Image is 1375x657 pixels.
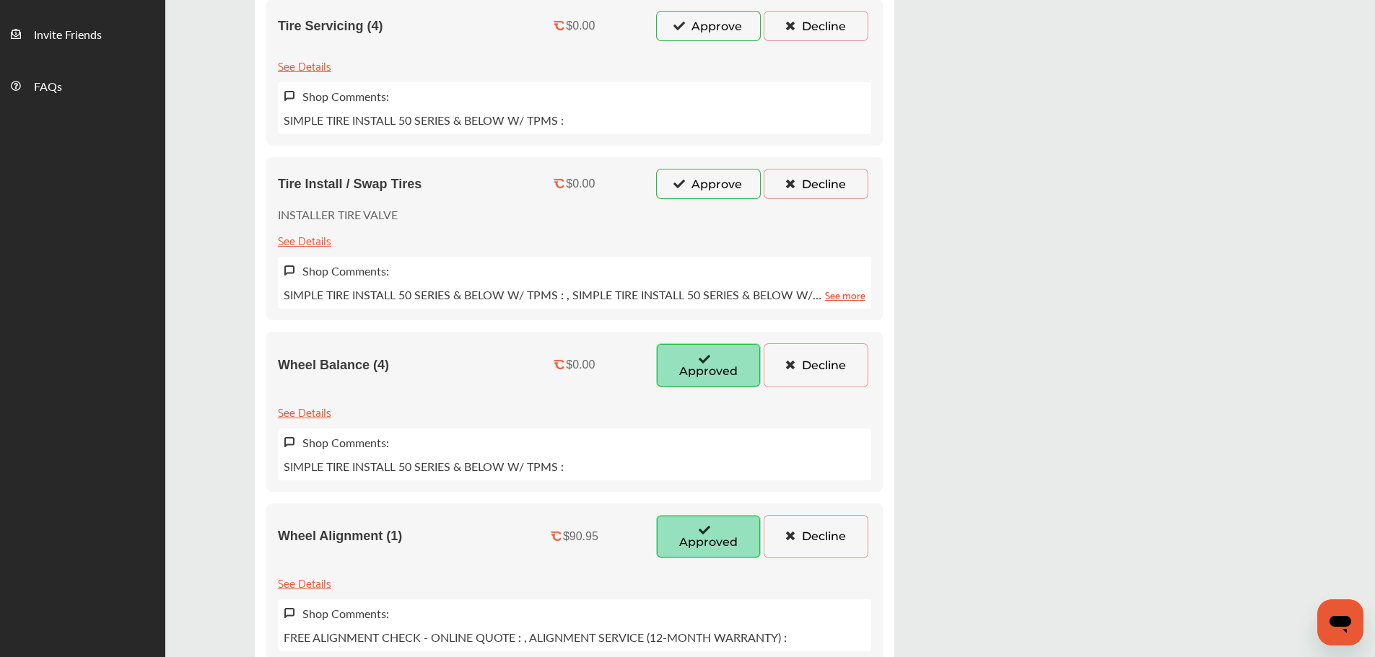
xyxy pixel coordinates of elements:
[302,434,389,451] label: Shop Comments:
[566,177,595,190] div: $0.00
[278,19,383,34] span: Tire Servicing (4)
[566,358,595,371] div: $0.00
[284,112,564,128] p: SIMPLE TIRE INSTALL 50 SERIES & BELOW W/ TPMS :
[284,286,865,303] p: SIMPLE TIRE INSTALL 50 SERIES & BELOW W/ TPMS : , SIMPLE TIRE INSTALL 50 SERIES & BELOW W/…
[284,265,295,277] img: svg+xml;base64,PHN2ZyB3aWR0aD0iMTYiIGhlaWdodD0iMTciIHZpZXdCb3g9IjAgMCAxNiAxNyIgZmlsbD0ibm9uZSIgeG...
[284,90,295,102] img: svg+xml;base64,PHN2ZyB3aWR0aD0iMTYiIGhlaWdodD0iMTciIHZpZXdCb3g9IjAgMCAxNiAxNyIgZmlsbD0ibm9uZSIgeG...
[278,230,331,250] div: See Details
[278,358,389,373] span: Wheel Balance (4)
[656,343,761,387] button: Approved
[764,515,868,558] button: Decline
[284,629,787,645] p: FREE ALIGNMENT CHECK - ONLINE QUOTE : , ALIGNMENT SERVICE (12-MONTH WARRANTY) :
[656,169,761,199] button: Approve
[302,605,389,622] label: Shop Comments:
[34,26,102,45] span: Invite Friends
[278,206,398,223] p: INSTALLER TIRE VALVE
[278,177,422,192] span: Tire Install / Swap Tires
[764,343,868,387] button: Decline
[278,56,331,75] div: See Details
[764,11,868,41] button: Decline
[278,402,331,421] div: See Details
[825,286,865,303] a: See more
[563,530,598,543] div: $90.95
[1317,599,1363,645] iframe: Button to launch messaging window
[278,573,331,592] div: See Details
[34,78,62,97] span: FAQs
[656,11,761,41] button: Approve
[566,19,595,32] div: $0.00
[302,263,389,279] label: Shop Comments:
[284,607,295,619] img: svg+xml;base64,PHN2ZyB3aWR0aD0iMTYiIGhlaWdodD0iMTciIHZpZXdCb3g9IjAgMCAxNiAxNyIgZmlsbD0ibm9uZSIgeG...
[302,88,389,105] label: Shop Comments:
[278,529,402,544] span: Wheel Alignment (1)
[764,169,868,199] button: Decline
[284,436,295,449] img: svg+xml;base64,PHN2ZyB3aWR0aD0iMTYiIGhlaWdodD0iMTciIHZpZXdCb3g9IjAgMCAxNiAxNyIgZmlsbD0ibm9uZSIgeG...
[656,515,761,558] button: Approved
[284,458,564,475] p: SIMPLE TIRE INSTALL 50 SERIES & BELOW W/ TPMS :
